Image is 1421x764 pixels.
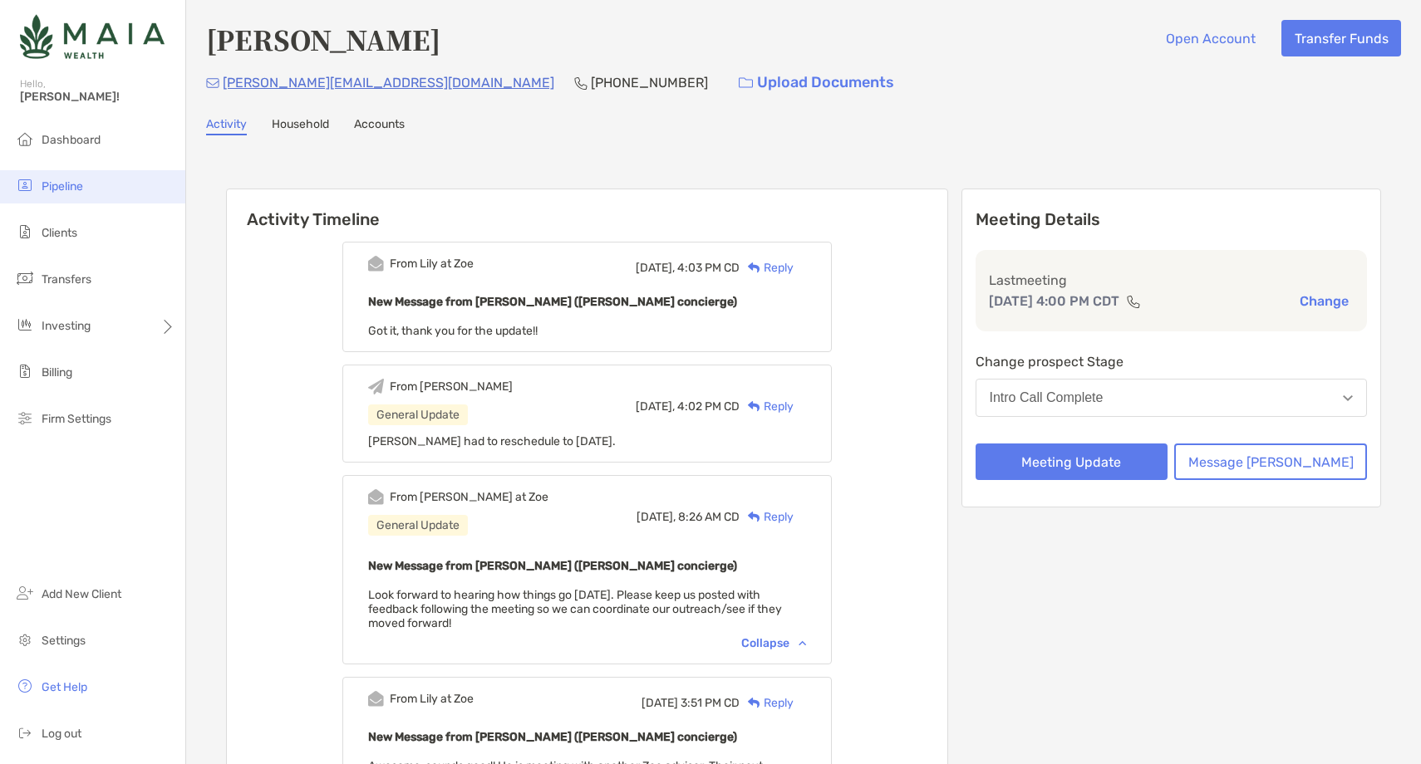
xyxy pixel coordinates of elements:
[42,133,101,147] span: Dashboard
[206,78,219,88] img: Email Icon
[390,380,513,394] div: From [PERSON_NAME]
[368,379,384,394] img: Event icon
[681,696,740,710] span: 3:51 PM CD
[740,259,794,277] div: Reply
[15,361,35,381] img: billing icon
[42,587,121,601] span: Add New Client
[368,324,538,338] span: Got it, thank you for the update!!
[42,412,111,426] span: Firm Settings
[748,262,760,273] img: Reply icon
[15,268,35,288] img: transfers icon
[42,727,81,741] span: Log out
[740,398,794,415] div: Reply
[15,722,35,742] img: logout icon
[42,272,91,286] span: Transfers
[368,489,384,505] img: Event icon
[976,379,1368,417] button: Intro Call Complete
[42,226,77,240] span: Clients
[42,319,91,333] span: Investing
[20,7,165,66] img: Zoe Logo
[989,270,1355,291] p: Last meeting
[272,117,329,135] a: Household
[390,257,474,271] div: From Lily at Zoe
[1295,292,1354,310] button: Change
[390,490,548,504] div: From [PERSON_NAME] at Zoe
[206,117,247,135] a: Activity
[368,515,468,536] div: General Update
[636,261,675,275] span: [DATE],
[42,634,86,648] span: Settings
[976,443,1168,480] button: Meeting Update
[42,680,87,694] span: Get Help
[1126,295,1141,308] img: communication type
[15,175,35,195] img: pipeline icon
[637,510,676,524] span: [DATE],
[741,636,806,650] div: Collapse
[976,209,1368,230] p: Meeting Details
[739,77,753,89] img: button icon
[15,129,35,149] img: dashboard icon
[368,730,737,744] b: New Message from [PERSON_NAME] ([PERSON_NAME] concierge)
[1153,20,1268,56] button: Open Account
[677,261,740,275] span: 4:03 PM CD
[990,390,1104,405] div: Intro Call Complete
[42,179,83,193] span: Pipeline
[206,20,440,58] h4: [PERSON_NAME]
[748,512,760,522] img: Reply icon
[368,559,737,573] b: New Message from [PERSON_NAME] ([PERSON_NAME] concierge)
[677,399,740,414] span: 4:02 PM CD
[368,691,384,707] img: Event icon
[15,676,35,696] img: get-help icon
[15,583,35,603] img: add_new_client icon
[740,694,794,712] div: Reply
[15,629,35,649] img: settings icon
[354,117,405,135] a: Accounts
[591,72,708,93] p: [PHONE_NUMBER]
[368,404,468,425] div: General Update
[42,365,72,380] span: Billing
[20,90,175,104] span: [PERSON_NAME]!
[976,351,1368,372] p: Change prospect Stage
[1281,20,1401,56] button: Transfer Funds
[15,315,35,335] img: investing icon
[989,291,1119,311] p: [DATE] 4:00 PM CDT
[1174,443,1367,480] button: Message [PERSON_NAME]
[1343,395,1353,401] img: Open dropdown arrow
[15,408,35,428] img: firm-settings icon
[728,65,905,100] a: Upload Documents
[223,72,554,93] p: [PERSON_NAME][EMAIL_ADDRESS][DOMAIN_NAME]
[574,76,588,90] img: Phone Icon
[678,510,740,524] span: 8:26 AM CD
[642,696,678,710] span: [DATE]
[227,189,947,229] h6: Activity Timeline
[636,399,675,414] span: [DATE],
[390,692,474,706] div: From Lily at Zoe
[748,401,760,412] img: Reply icon
[748,698,760,708] img: Reply icon
[799,640,806,645] img: Chevron icon
[368,256,384,272] img: Event icon
[15,222,35,242] img: clients icon
[368,295,737,309] b: New Message from [PERSON_NAME] ([PERSON_NAME] concierge)
[368,434,616,448] span: [PERSON_NAME] had to reschedule to [DATE].
[368,588,782,630] span: Look forward to hearing how things go [DATE]. Please keep us posted with feedback following the m...
[740,508,794,526] div: Reply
